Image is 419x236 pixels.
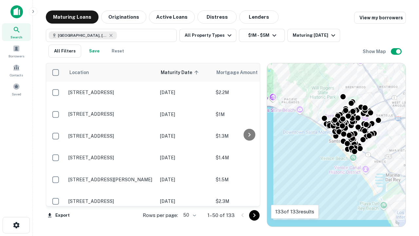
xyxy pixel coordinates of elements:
span: Search [10,34,22,40]
p: [DATE] [160,89,209,96]
button: [GEOGRAPHIC_DATA], [GEOGRAPHIC_DATA], [GEOGRAPHIC_DATA] [46,29,177,42]
span: Borrowers [9,53,24,59]
th: Maturity Date [157,63,212,82]
p: [DATE] [160,111,209,118]
span: [GEOGRAPHIC_DATA], [GEOGRAPHIC_DATA], [GEOGRAPHIC_DATA] [58,32,107,38]
a: Saved [2,80,31,98]
iframe: Chat Widget [386,184,419,215]
p: [DATE] [160,154,209,161]
button: $1M - $5M [239,29,285,42]
img: capitalize-icon.png [10,5,23,18]
p: [DATE] [160,176,209,183]
p: $1.4M [216,154,281,161]
p: 133 of 133 results [275,208,314,216]
div: 0 0 [267,63,406,226]
button: All Property Types [179,29,236,42]
p: [STREET_ADDRESS] [68,133,154,139]
button: Lenders [239,10,279,24]
th: Mortgage Amount [212,63,284,82]
div: Maturing [DATE] [293,31,337,39]
p: [STREET_ADDRESS] [68,155,154,161]
span: Contacts [10,72,23,78]
span: Location [69,69,89,76]
button: All Filters [48,45,81,58]
p: $1.3M [216,132,281,140]
p: [STREET_ADDRESS] [68,198,154,204]
span: Maturity Date [161,69,201,76]
button: Active Loans [149,10,195,24]
button: Distress [197,10,237,24]
button: Save your search to get updates of matches that match your search criteria. [84,45,105,58]
p: $1.5M [216,176,281,183]
a: Borrowers [2,42,31,60]
th: Location [65,63,157,82]
p: $2.2M [216,89,281,96]
p: Rows per page: [143,211,178,219]
a: View my borrowers [354,12,406,24]
button: Reset [107,45,128,58]
h6: Show Map [363,48,387,55]
button: Maturing Loans [46,10,99,24]
button: Go to next page [249,210,260,221]
button: Maturing [DATE] [287,29,340,42]
span: Mortgage Amount [216,69,266,76]
button: Export [46,210,71,220]
p: $2.3M [216,198,281,205]
p: $1M [216,111,281,118]
p: 1–50 of 133 [208,211,235,219]
a: Contacts [2,61,31,79]
p: [STREET_ADDRESS][PERSON_NAME] [68,177,154,183]
p: [DATE] [160,132,209,140]
p: [STREET_ADDRESS] [68,89,154,95]
a: Search [2,23,31,41]
button: Originations [101,10,146,24]
div: 50 [181,210,197,220]
span: Saved [12,91,21,97]
p: [STREET_ADDRESS] [68,111,154,117]
p: [DATE] [160,198,209,205]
